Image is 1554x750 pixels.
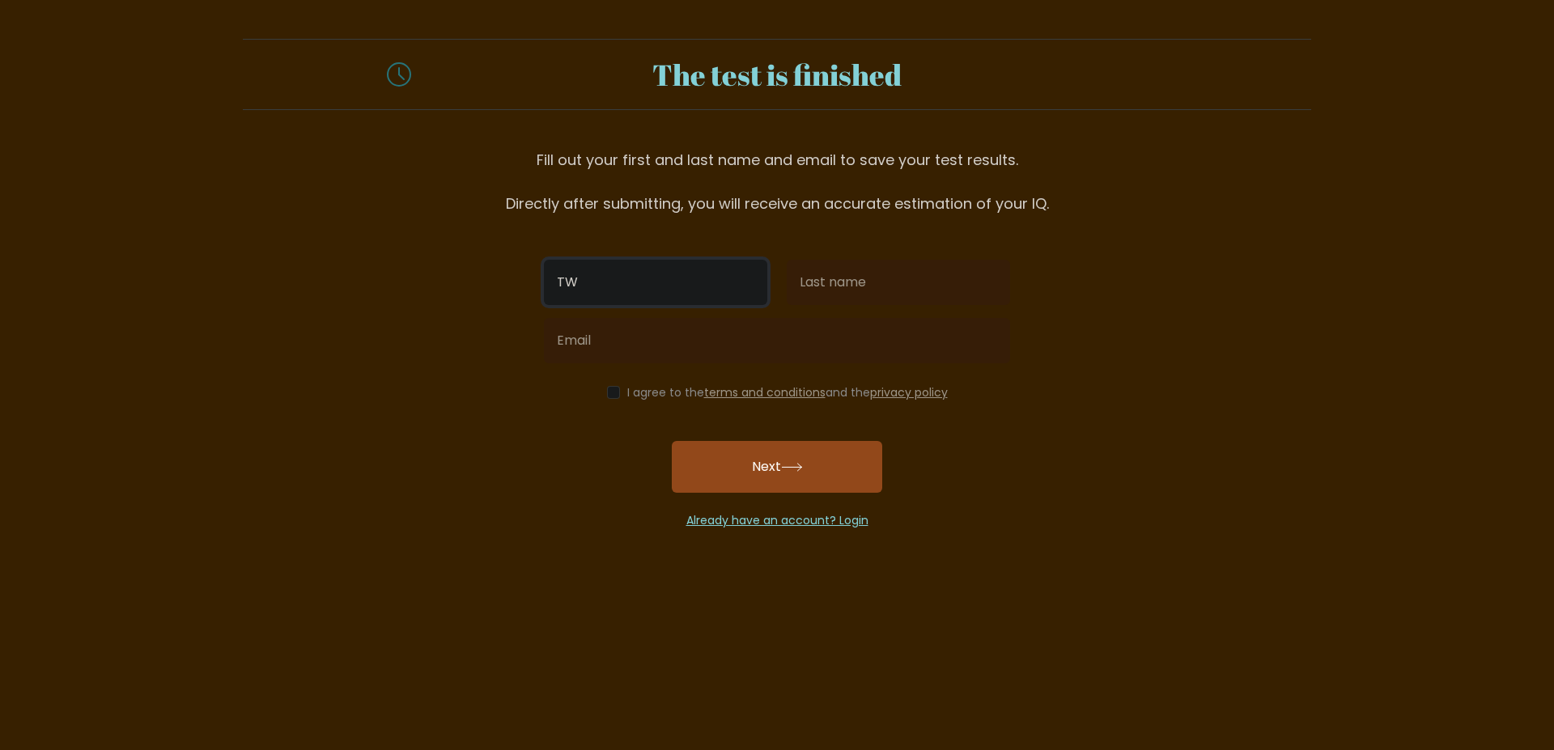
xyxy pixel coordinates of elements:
[686,512,868,528] a: Already have an account? Login
[431,53,1123,96] div: The test is finished
[672,441,882,493] button: Next
[787,260,1010,305] input: Last name
[544,260,767,305] input: First name
[544,318,1010,363] input: Email
[870,384,948,400] a: privacy policy
[704,384,826,400] a: terms and conditions
[243,149,1311,214] div: Fill out your first and last name and email to save your test results. Directly after submitting,...
[627,384,948,400] label: I agree to the and the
